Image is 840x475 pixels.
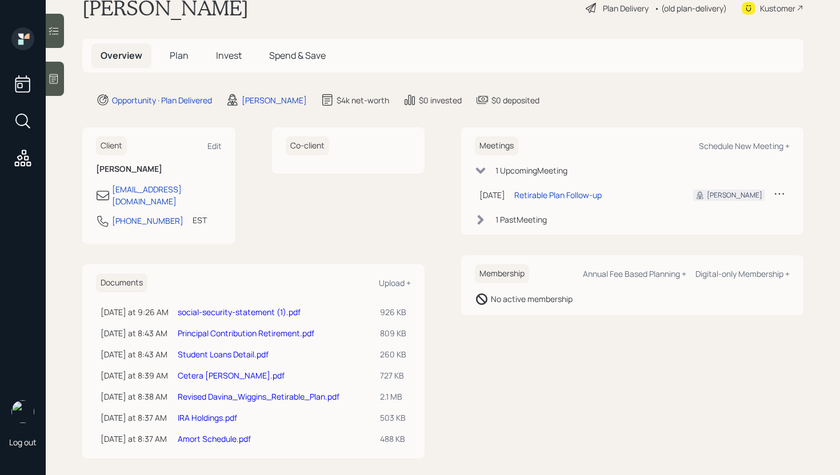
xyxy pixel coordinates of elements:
div: 809 KB [380,327,406,339]
a: Student Loans Detail.pdf [178,349,269,360]
div: Digital-only Membership + [695,268,790,279]
h6: [PERSON_NAME] [96,164,222,174]
div: $0 invested [419,94,462,106]
div: Annual Fee Based Planning + [583,268,686,279]
a: Cetera [PERSON_NAME].pdf [178,370,285,381]
div: [EMAIL_ADDRESS][DOMAIN_NAME] [112,183,222,207]
span: Plan [170,49,189,62]
div: 2.1 MB [380,391,406,402]
a: IRA Holdings.pdf [178,412,237,423]
img: james-distasi-headshot.png [11,400,34,423]
div: [DATE] at 8:37 AM [101,412,169,424]
div: [DATE] at 8:43 AM [101,327,169,339]
span: Spend & Save [269,49,326,62]
h6: Client [96,136,127,155]
div: [PHONE_NUMBER] [112,215,183,227]
div: [DATE] [479,189,505,201]
span: Invest [216,49,242,62]
div: 488 KB [380,433,406,445]
div: Edit [207,140,222,151]
div: Retirable Plan Follow-up [514,189,602,201]
a: social-security-statement (1).pdf [178,307,301,317]
div: EST [193,214,207,226]
div: Plan Delivery [603,2,649,14]
div: [DATE] at 8:37 AM [101,433,169,445]
h6: Membership [475,264,529,283]
h6: Co-client [286,136,329,155]
div: Upload + [379,277,411,288]
div: $0 deposited [491,94,539,106]
div: 727 KB [380,369,406,381]
h6: Documents [96,273,147,292]
a: Principal Contribution Retirement.pdf [178,328,314,339]
div: 503 KB [380,412,406,424]
div: [DATE] at 8:43 AM [101,348,169,360]
div: [PERSON_NAME] [707,190,762,200]
div: $4k net-worth [337,94,389,106]
div: [DATE] at 8:38 AM [101,391,169,402]
div: No active membership [491,293,573,305]
div: 260 KB [380,348,406,360]
div: Kustomer [760,2,795,14]
span: Overview [101,49,142,62]
div: Log out [9,437,37,448]
a: Amort Schedule.pdf [178,433,251,444]
div: 926 KB [380,306,406,318]
div: 1 Past Meeting [495,214,547,226]
div: Schedule New Meeting + [699,140,790,151]
h6: Meetings [475,136,518,155]
div: [PERSON_NAME] [242,94,307,106]
div: Opportunity · Plan Delivered [112,94,212,106]
div: • (old plan-delivery) [654,2,727,14]
div: 1 Upcoming Meeting [495,164,567,176]
a: Revised Davina_Wiggins_Retirable_Plan.pdf [178,391,339,402]
div: [DATE] at 8:39 AM [101,369,169,381]
div: [DATE] at 9:26 AM [101,306,169,318]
